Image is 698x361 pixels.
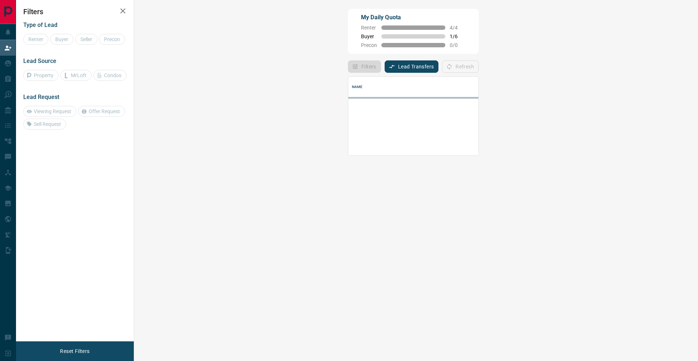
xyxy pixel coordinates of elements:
[361,42,377,48] span: Precon
[23,94,59,100] span: Lead Request
[352,77,363,97] div: Name
[361,13,466,22] p: My Daily Quota
[361,33,377,39] span: Buyer
[23,57,56,64] span: Lead Source
[55,345,94,357] button: Reset Filters
[348,77,606,97] div: Name
[23,21,57,28] span: Type of Lead
[361,25,377,31] span: Renter
[450,25,466,31] span: 4 / 4
[385,60,439,73] button: Lead Transfers
[23,7,127,16] h2: Filters
[450,33,466,39] span: 1 / 6
[450,42,466,48] span: 0 / 0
